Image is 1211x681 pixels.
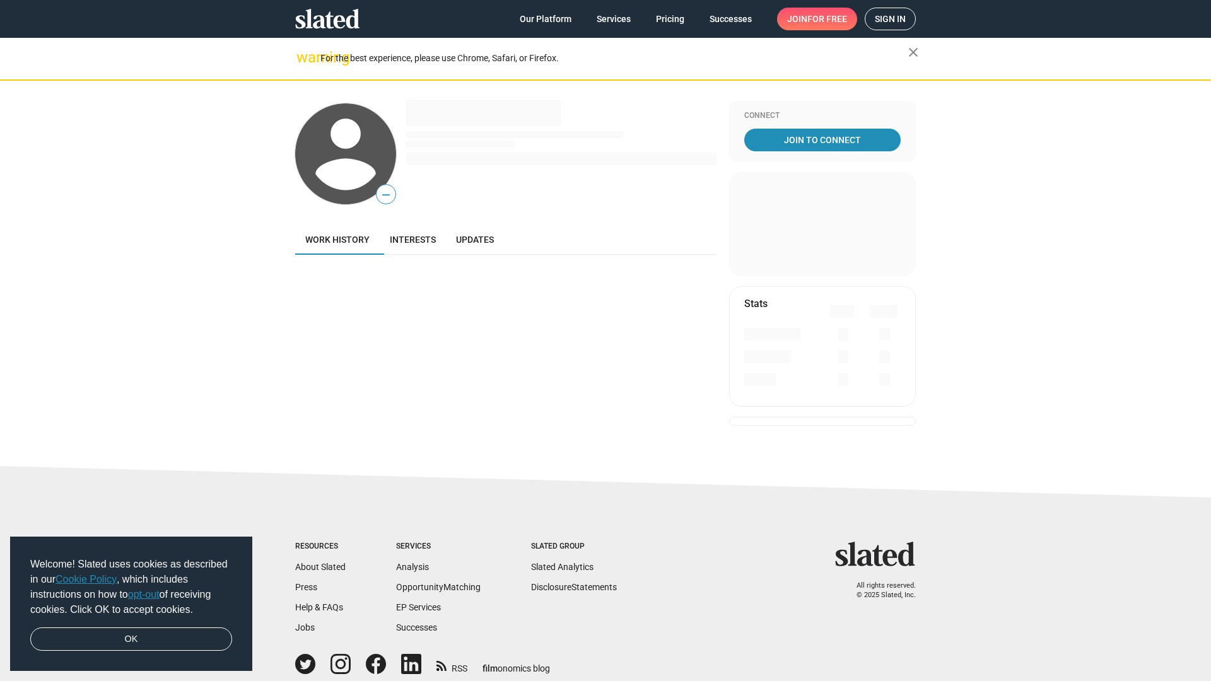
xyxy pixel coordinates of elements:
[380,224,446,255] a: Interests
[710,8,752,30] span: Successes
[396,602,441,612] a: EP Services
[787,8,847,30] span: Join
[295,224,380,255] a: Work history
[320,50,908,67] div: For the best experience, please use Chrome, Safari, or Firefox.
[436,655,467,675] a: RSS
[656,8,684,30] span: Pricing
[646,8,694,30] a: Pricing
[906,45,921,60] mat-icon: close
[295,562,346,572] a: About Slated
[296,50,312,65] mat-icon: warning
[744,297,768,310] mat-card-title: Stats
[396,582,481,592] a: OpportunityMatching
[30,627,232,651] a: dismiss cookie message
[456,235,494,245] span: Updates
[396,622,437,632] a: Successes
[128,589,160,600] a: opt-out
[396,562,429,572] a: Analysis
[587,8,641,30] a: Services
[30,557,232,617] span: Welcome! Slated uses cookies as described in our , which includes instructions on how to of recei...
[520,8,571,30] span: Our Platform
[295,542,346,552] div: Resources
[744,111,901,121] div: Connect
[843,581,916,600] p: All rights reserved. © 2025 Slated, Inc.
[875,8,906,30] span: Sign in
[10,537,252,672] div: cookieconsent
[295,602,343,612] a: Help & FAQs
[446,224,504,255] a: Updates
[747,129,898,151] span: Join To Connect
[305,235,370,245] span: Work history
[699,8,762,30] a: Successes
[295,582,317,592] a: Press
[377,187,395,203] span: —
[865,8,916,30] a: Sign in
[390,235,436,245] span: Interests
[295,622,315,632] a: Jobs
[744,129,901,151] a: Join To Connect
[56,574,117,585] a: Cookie Policy
[531,542,617,552] div: Slated Group
[531,562,594,572] a: Slated Analytics
[597,8,631,30] span: Services
[483,663,498,673] span: film
[510,8,582,30] a: Our Platform
[396,542,481,552] div: Services
[777,8,857,30] a: Joinfor free
[531,582,617,592] a: DisclosureStatements
[807,8,847,30] span: for free
[483,653,550,675] a: filmonomics blog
